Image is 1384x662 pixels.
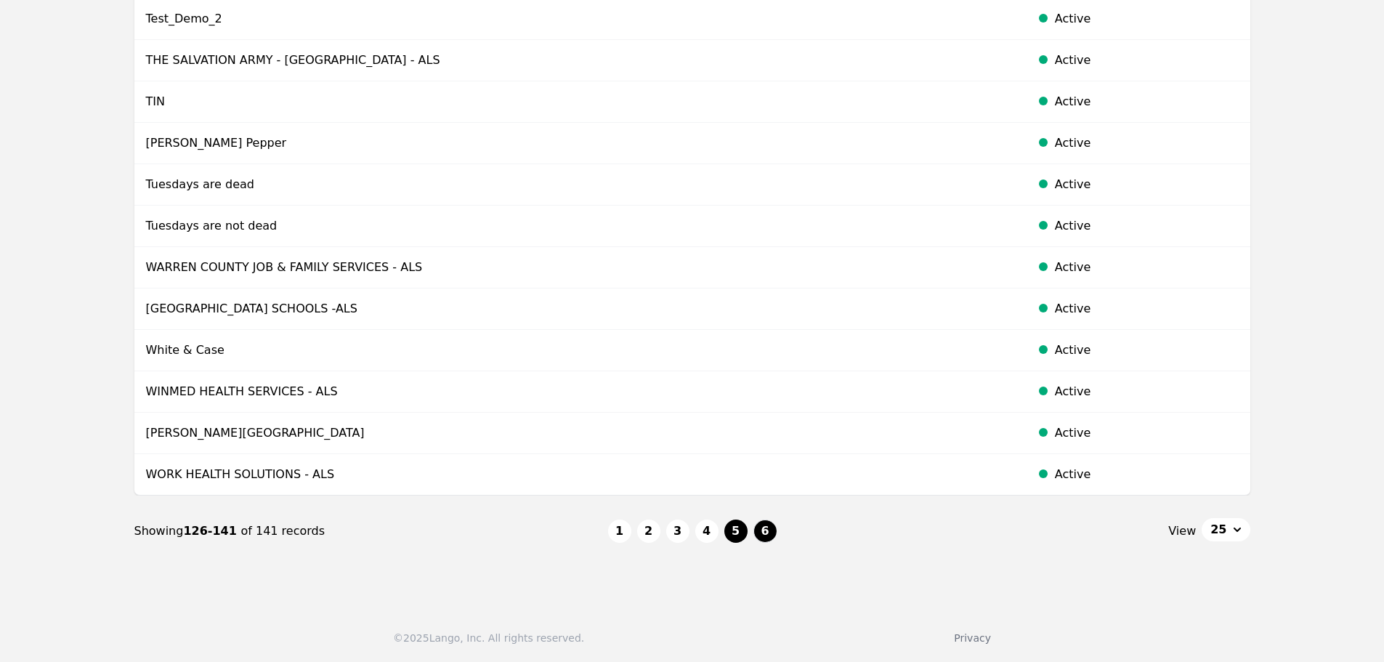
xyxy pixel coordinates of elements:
button: 1 [608,520,631,543]
button: 4 [695,520,719,543]
td: THE SALVATION ARMY - [GEOGRAPHIC_DATA] - ALS [134,40,1020,81]
div: Active [1055,217,1239,235]
div: Active [1055,93,1239,110]
div: Active [1055,300,1239,318]
div: Active [1055,424,1239,442]
td: Tuesdays are dead [134,164,1020,206]
td: White & Case [134,330,1020,371]
span: View [1168,522,1196,540]
td: WARREN COUNTY JOB & FAMILY SERVICES - ALS [134,247,1020,288]
div: Active [1055,259,1239,276]
div: Active [1055,134,1239,152]
div: Active [1055,383,1239,400]
td: [GEOGRAPHIC_DATA] SCHOOLS -ALS [134,288,1020,330]
td: [PERSON_NAME] Pepper [134,123,1020,164]
td: TIN [134,81,1020,123]
span: 25 [1210,521,1226,538]
a: Privacy [954,632,991,644]
nav: Page navigation [134,496,1250,567]
td: [PERSON_NAME][GEOGRAPHIC_DATA] [134,413,1020,454]
div: Active [1055,52,1239,69]
div: Active [1055,10,1239,28]
button: 3 [666,520,689,543]
button: 25 [1202,518,1250,541]
div: Active [1055,466,1239,483]
div: © 2025 Lango, Inc. All rights reserved. [393,631,584,645]
button: 5 [724,520,748,543]
div: Showing of 141 records [134,522,608,540]
div: Active [1055,342,1239,359]
div: Active [1055,176,1239,193]
span: 126-141 [183,524,240,538]
button: 2 [637,520,660,543]
td: WORK HEALTH SOLUTIONS - ALS [134,454,1020,496]
td: WINMED HEALTH SERVICES - ALS [134,371,1020,413]
td: Tuesdays are not dead [134,206,1020,247]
